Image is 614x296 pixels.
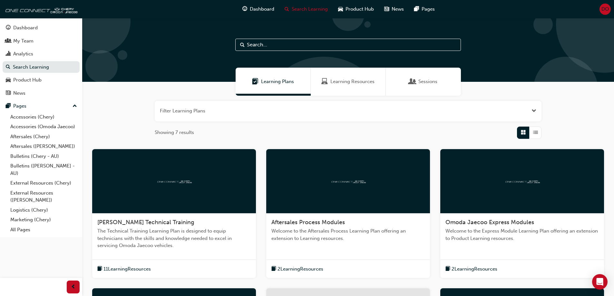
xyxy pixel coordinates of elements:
span: Omoda Jaecoo Express Modules [445,219,534,226]
a: All Pages [8,225,80,235]
span: Grid [521,129,526,136]
span: Dashboard [250,5,274,13]
span: car-icon [338,5,343,13]
span: chart-icon [6,51,11,57]
a: car-iconProduct Hub [333,3,379,16]
span: prev-icon [71,283,76,291]
span: Learning Plans [252,78,258,85]
a: Learning ResourcesLearning Resources [311,68,386,96]
a: Dashboard [3,22,80,34]
div: Analytics [13,50,33,58]
span: search-icon [285,5,289,13]
div: News [13,90,25,97]
a: Analytics [3,48,80,60]
a: news-iconNews [379,3,409,16]
span: List [533,129,538,136]
a: oneconnect[PERSON_NAME] Technical TrainingThe Technical Training Learning Plan is designed to equ... [92,149,256,278]
span: news-icon [6,91,11,96]
a: search-iconSearch Learning [279,3,333,16]
span: Search Learning [292,5,328,13]
button: book-icon2LearningResources [271,265,323,273]
img: oneconnect [330,178,366,184]
a: SessionsSessions [386,68,461,96]
a: Learning PlansLearning Plans [236,68,311,96]
span: Welcome to the Express Module Learning Plan offering an extension to Product Learning resources. [445,227,599,242]
span: 2 Learning Resources [278,265,323,273]
a: News [3,87,80,99]
span: pages-icon [6,103,11,109]
span: guage-icon [242,5,247,13]
a: External Resources (Chery) [8,178,80,188]
a: oneconnectAftersales Process ModulesWelcome to the Aftersales Process Learning Plan offering an e... [266,149,430,278]
span: Learning Resources [321,78,328,85]
img: oneconnect [504,178,540,184]
a: Accessories (Omoda Jaecoo) [8,122,80,132]
span: search-icon [6,64,10,70]
span: Learning Plans [261,78,294,85]
span: book-icon [97,265,102,273]
span: people-icon [6,38,11,44]
div: Open Intercom Messenger [592,274,608,290]
a: Aftersales (Chery) [8,132,80,142]
span: Product Hub [346,5,374,13]
img: oneconnect [3,3,77,15]
span: The Technical Training Learning Plan is designed to equip technicians with the skills and knowled... [97,227,251,249]
a: Marketing (Chery) [8,215,80,225]
span: up-icon [73,102,77,110]
a: Bulletins ([PERSON_NAME] - AU) [8,161,80,178]
a: Product Hub [3,74,80,86]
span: book-icon [271,265,276,273]
span: Learning Resources [330,78,375,85]
span: book-icon [445,265,450,273]
span: [PERSON_NAME] Technical Training [97,219,194,226]
span: Pages [422,5,435,13]
img: oneconnect [156,178,192,184]
span: News [392,5,404,13]
a: Logistics (Chery) [8,205,80,215]
span: Sessions [409,78,416,85]
span: Sessions [418,78,437,85]
button: Pages [3,100,80,112]
span: guage-icon [6,25,11,31]
a: guage-iconDashboard [237,3,279,16]
div: Product Hub [13,76,42,84]
span: DO [601,5,609,13]
a: oneconnectOmoda Jaecoo Express ModulesWelcome to the Express Module Learning Plan offering an ext... [440,149,604,278]
a: Bulletins (Chery - AU) [8,151,80,161]
a: Accessories (Chery) [8,112,80,122]
span: 11 Learning Resources [103,265,151,273]
button: Open the filter [531,107,536,115]
button: DashboardMy TeamAnalyticsSearch LearningProduct HubNews [3,21,80,100]
a: pages-iconPages [409,3,440,16]
span: Showing 7 results [155,129,194,136]
span: news-icon [384,5,389,13]
span: Search [240,41,245,49]
button: book-icon2LearningResources [445,265,497,273]
span: Welcome to the Aftersales Process Learning Plan offering an extension to Learning resources. [271,227,425,242]
button: DO [599,4,611,15]
a: Search Learning [3,61,80,73]
div: Dashboard [13,24,38,32]
span: Aftersales Process Modules [271,219,345,226]
a: My Team [3,35,80,47]
input: Search... [235,39,461,51]
span: pages-icon [414,5,419,13]
a: Aftersales ([PERSON_NAME]) [8,141,80,151]
span: 2 Learning Resources [452,265,497,273]
button: book-icon11LearningResources [97,265,151,273]
div: My Team [13,37,34,45]
span: car-icon [6,77,11,83]
a: External Resources ([PERSON_NAME]) [8,188,80,205]
div: Pages [13,102,26,110]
